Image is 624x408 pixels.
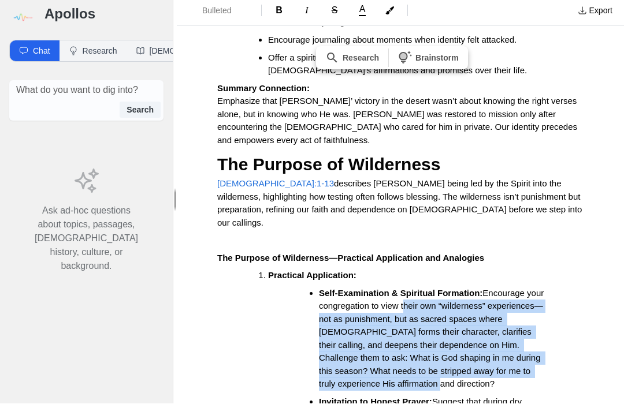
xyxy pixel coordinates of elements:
[268,39,517,49] span: Encourage journaling about moments when identity felt attacked.
[268,275,356,285] strong: Practical Application:
[332,10,338,20] span: S
[391,53,466,72] button: Brainstorm
[127,45,250,66] button: [DEMOGRAPHIC_DATA]
[10,45,60,66] button: Chat
[217,257,484,267] strong: The Purpose of Wilderness—Practical Application and Analogies
[217,100,580,149] span: Emphasize that [PERSON_NAME]’ victory in the desert wasn’t about knowing the right verses alone, ...
[294,6,320,24] button: Format Italics
[217,183,585,232] span: describes [PERSON_NAME] being led by the Spirit into the wilderness, highlighting how testing oft...
[318,53,386,72] button: Research
[181,5,257,25] button: Formatting Options
[266,6,292,24] button: Format Bold
[120,106,161,122] button: Search
[217,88,310,98] strong: Summary Connection:
[305,10,308,20] span: I
[319,293,482,302] strong: Self-Examination & Spiritual Formation:
[44,9,164,28] h3: Apollos
[350,7,375,23] button: A
[60,45,127,66] button: Research
[217,183,334,193] a: [DEMOGRAPHIC_DATA]:1-13
[268,57,527,80] span: Offer a spiritual exercise where people write down [DEMOGRAPHIC_DATA]’s affirmations and promises...
[35,208,138,278] p: Ask ad-hoc questions about topics, passages, [DEMOGRAPHIC_DATA] history, culture, or background.
[202,9,243,21] span: Bulleted List
[217,159,440,178] span: The Purpose of Wilderness
[322,6,347,24] button: Format Strikethrough
[571,6,619,24] button: Export
[359,9,366,18] span: A
[268,9,553,32] span: Practice breathing prayer: “I am [DEMOGRAPHIC_DATA]’s beloved child, before I do anything.”
[9,9,35,35] img: logo
[276,10,283,20] span: B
